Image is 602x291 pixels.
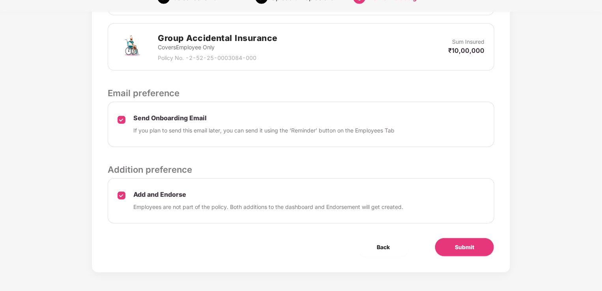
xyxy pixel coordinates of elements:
[357,238,409,257] button: Back
[108,163,494,176] p: Addition preference
[108,86,494,100] p: Email preference
[448,46,484,55] p: ₹10,00,000
[133,203,403,211] p: Employees are not part of the policy. Both additions to the dashboard and Endorsement will get cr...
[435,238,494,257] button: Submit
[158,43,278,52] p: Covers Employee Only
[158,32,278,45] h2: Group Accidental Insurance
[118,33,146,61] img: svg+xml;base64,PHN2ZyB4bWxucz0iaHR0cDovL3d3dy53My5vcmcvMjAwMC9zdmciIHdpZHRoPSI3MiIgaGVpZ2h0PSI3Mi...
[133,126,394,135] p: If you plan to send this email later, you can send it using the ‘Reminder’ button on the Employee...
[158,54,278,62] p: Policy No. - 2-52-25-0003084-000
[133,190,403,199] p: Add and Endorse
[377,243,390,252] span: Back
[452,37,484,46] p: Sum Insured
[133,114,394,122] p: Send Onboarding Email
[455,243,474,252] span: Submit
